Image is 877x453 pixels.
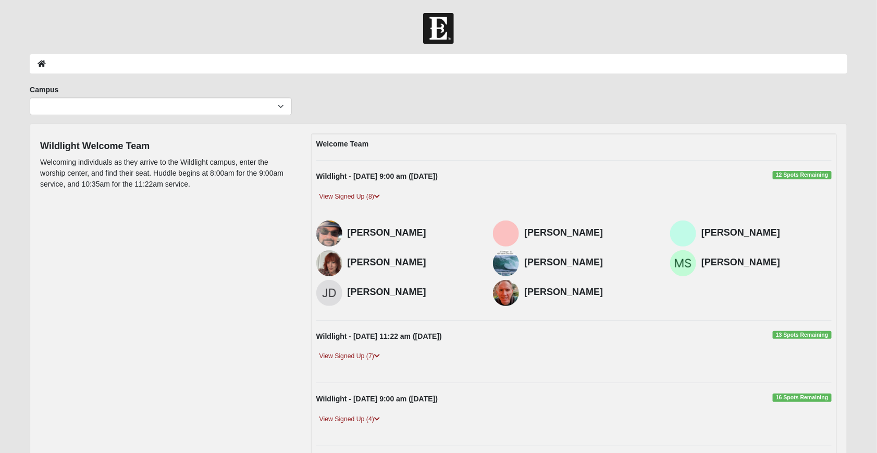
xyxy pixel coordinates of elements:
[40,157,295,190] p: Welcoming individuals as they arrive to the Wildlight campus, enter the worship center, and find ...
[670,221,696,247] img: Kathy Prinzi
[773,394,832,402] span: 16 Spots Remaining
[701,257,832,268] h4: [PERSON_NAME]
[316,221,342,247] img: Jason Ekenberg
[30,84,58,95] label: Campus
[670,250,696,276] img: Madelyn Siegel
[316,172,438,180] strong: Wildlight - [DATE] 9:00 am ([DATE])
[316,332,442,340] strong: Wildlight - [DATE] 11:22 am ([DATE])
[348,287,478,298] h4: [PERSON_NAME]
[423,13,454,44] img: Church of Eleven22 Logo
[773,171,832,179] span: 12 Spots Remaining
[348,257,478,268] h4: [PERSON_NAME]
[316,414,383,425] a: View Signed Up (4)
[701,227,832,239] h4: [PERSON_NAME]
[316,395,438,403] strong: Wildlight - [DATE] 9:00 am ([DATE])
[773,331,832,339] span: 13 Spots Remaining
[493,221,519,247] img: Ann Abell
[348,227,478,239] h4: [PERSON_NAME]
[316,351,383,362] a: View Signed Up (7)
[493,280,519,306] img: Galen Dunton
[316,250,342,276] img: Stef Turner
[316,191,383,202] a: View Signed Up (8)
[493,250,519,276] img: Mary Honnold
[316,280,342,306] img: Janette Dorris
[40,141,295,152] h4: Wildlight Welcome Team
[316,140,369,148] strong: Welcome Team
[524,287,654,298] h4: [PERSON_NAME]
[524,227,654,239] h4: [PERSON_NAME]
[524,257,654,268] h4: [PERSON_NAME]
